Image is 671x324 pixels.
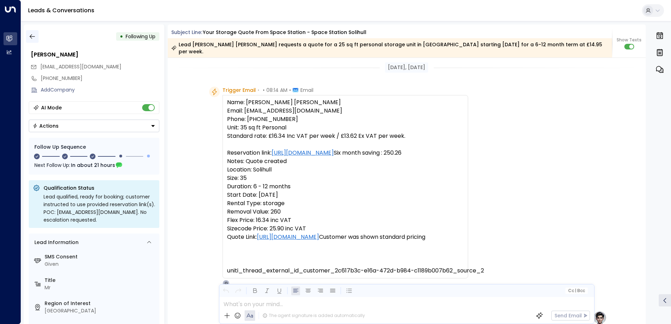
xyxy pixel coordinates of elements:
span: Show Texts [617,37,642,43]
div: • [120,30,123,43]
button: Cc|Bcc [565,288,587,294]
span: In about 21 hours [71,161,115,169]
span: • [289,87,291,94]
label: Region of Interest [45,300,157,307]
span: [EMAIL_ADDRESS][DOMAIN_NAME] [40,63,121,70]
div: Follow Up Sequence [34,143,154,151]
div: [GEOGRAPHIC_DATA] [45,307,157,315]
div: The agent signature is added automatically [263,312,365,319]
span: Subject Line: [171,29,202,36]
div: Mr [45,284,157,291]
div: Actions [33,123,59,129]
span: Email [300,87,313,94]
span: | [575,288,576,293]
span: marcusrichardmoody86@gmail.com [40,63,121,70]
div: AI Mode [41,104,62,111]
div: Next Follow Up: [34,161,154,169]
span: • [258,87,259,94]
a: [URL][DOMAIN_NAME] [272,149,334,157]
button: Redo [234,286,243,295]
span: 08:14 AM [266,87,287,94]
span: Following Up [126,33,155,40]
a: Leads & Conversations [28,6,94,14]
div: Given [45,261,157,268]
div: [PERSON_NAME] [31,50,159,59]
span: Cc Bcc [568,288,585,293]
span: Trigger Email [222,87,256,94]
div: Lead qualified, ready for booking; customer instructed to use provided reservation link(s). POC: ... [44,193,155,224]
label: SMS Consent [45,253,157,261]
pre: Name: [PERSON_NAME] [PERSON_NAME] Email: [EMAIL_ADDRESS][DOMAIN_NAME] Phone: [PHONE_NUMBER] Unit:... [227,98,464,275]
div: AddCompany [41,86,159,94]
div: O [222,280,230,287]
span: • [263,87,265,94]
div: [PHONE_NUMBER] [41,75,159,82]
a: [URL][DOMAIN_NAME] [257,233,319,241]
button: Undo [221,286,230,295]
div: Lead Information [32,239,79,246]
button: Actions [29,120,159,132]
div: [DATE], [DATE] [385,62,428,73]
div: Your storage quote from Space Station - Space Station Solihull [203,29,366,36]
label: Title [45,277,157,284]
div: Lead [PERSON_NAME] [PERSON_NAME] requests a quote for a 25 sq ft personal storage unit in [GEOGRA... [171,41,608,55]
div: Button group with a nested menu [29,120,159,132]
p: Qualification Status [44,184,155,191]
